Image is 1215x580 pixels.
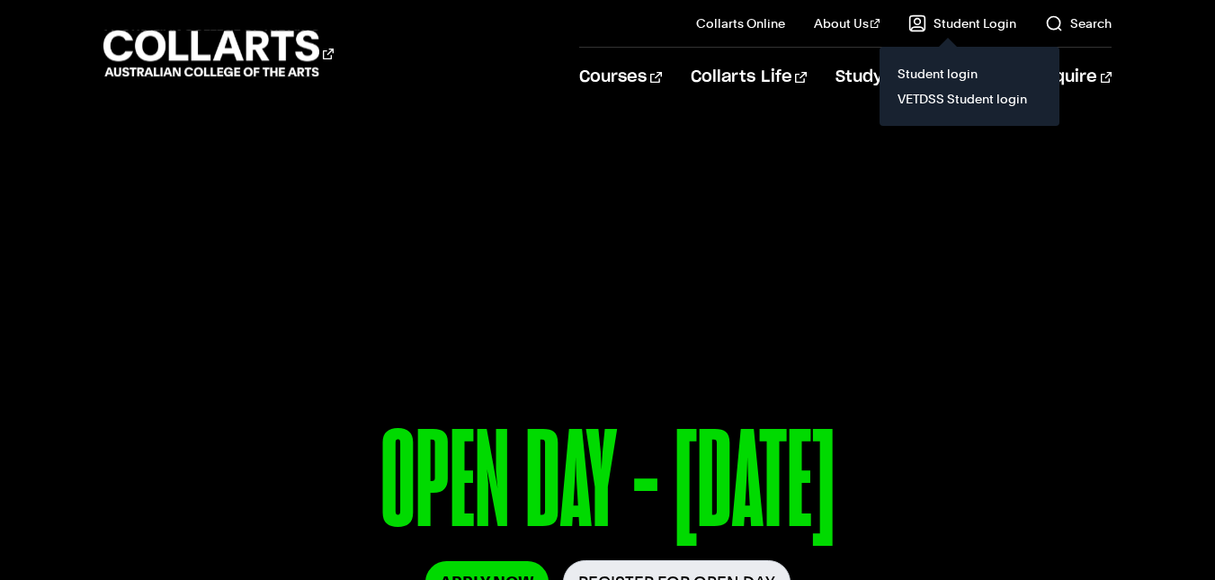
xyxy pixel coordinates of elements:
[103,412,1112,560] p: OPEN DAY - [DATE]
[814,14,880,32] a: About Us
[691,48,807,107] a: Collarts Life
[894,61,1045,86] a: Student login
[579,48,661,107] a: Courses
[894,86,1045,112] a: VETDSS Student login
[908,14,1016,32] a: Student Login
[1033,48,1112,107] a: Enquire
[1045,14,1112,32] a: Search
[696,14,785,32] a: Collarts Online
[835,48,1005,107] a: Study Information
[103,28,334,79] div: Go to homepage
